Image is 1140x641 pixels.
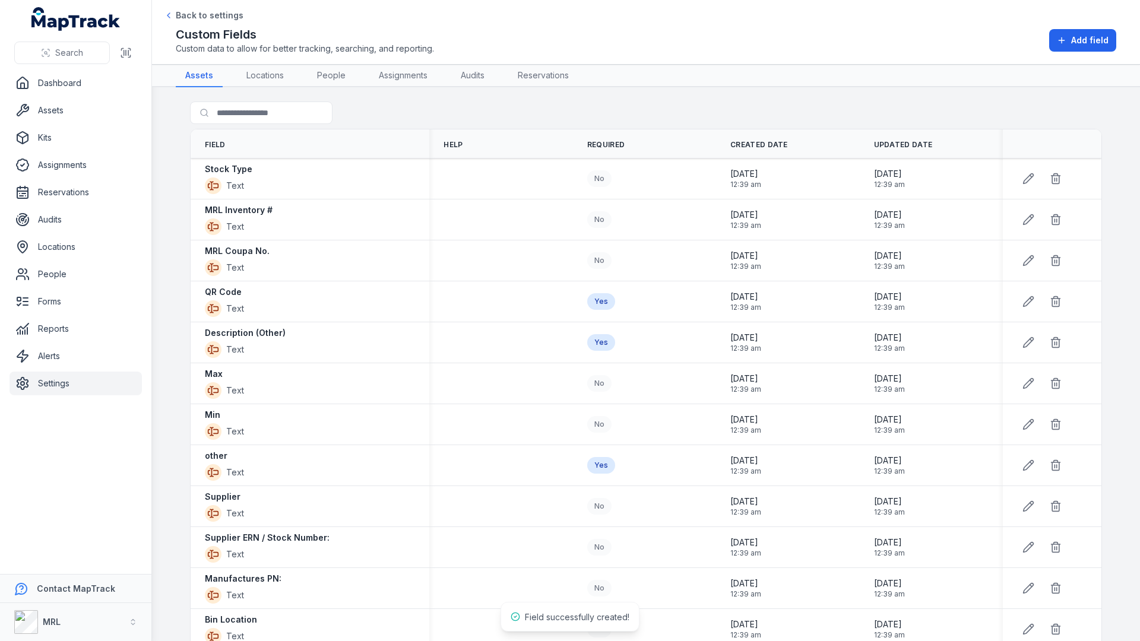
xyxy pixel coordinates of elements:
time: 15/09/2025, 12:39:03 am [730,455,761,476]
time: 15/09/2025, 12:39:03 am [874,537,905,558]
span: 12:39 am [874,630,905,640]
a: Forms [9,290,142,313]
span: [DATE] [730,209,761,221]
strong: Bin Location [205,614,257,626]
span: Text [226,548,244,560]
span: 12:39 am [730,385,761,394]
span: 12:39 am [730,303,761,312]
time: 15/09/2025, 12:39:03 am [730,250,761,271]
time: 15/09/2025, 12:39:03 am [730,209,761,230]
time: 15/09/2025, 12:39:03 am [730,332,761,353]
span: [DATE] [874,577,905,589]
time: 15/09/2025, 12:39:03 am [730,618,761,640]
span: Text [226,426,244,437]
a: People [9,262,142,286]
time: 15/09/2025, 12:39:03 am [874,618,905,640]
span: [DATE] [730,496,761,507]
div: No [587,498,612,515]
span: Help [444,140,463,150]
span: [DATE] [730,168,761,180]
span: [DATE] [874,332,905,344]
time: 15/09/2025, 12:39:03 am [874,168,905,189]
span: [DATE] [874,209,905,221]
span: Updated Date [874,140,933,150]
span: Field [205,140,226,150]
span: Back to settings [176,9,243,21]
span: 12:39 am [874,548,905,558]
span: 12:39 am [730,548,761,558]
span: [DATE] [874,455,905,467]
a: Kits [9,126,142,150]
strong: QR Code [205,286,242,298]
span: Search [55,47,83,59]
span: 12:39 am [730,507,761,517]
time: 15/09/2025, 12:39:03 am [730,577,761,599]
span: 12:39 am [874,344,905,353]
span: Text [226,303,244,315]
strong: MRL [43,617,61,627]
span: [DATE] [730,455,761,467]
a: Reservations [9,180,142,204]
a: Back to settings [164,9,243,21]
a: Alerts [9,344,142,368]
time: 15/09/2025, 12:39:03 am [730,537,761,558]
a: Locations [9,235,142,259]
span: [DATE] [874,618,905,630]
strong: Stock Type [205,163,252,175]
span: [DATE] [874,414,905,426]
strong: Min [205,409,220,421]
span: Text [226,507,244,519]
span: [DATE] [730,332,761,344]
span: [DATE] [730,250,761,262]
time: 15/09/2025, 12:39:03 am [874,209,905,230]
span: 12:39 am [874,262,905,271]
span: 12:39 am [730,344,761,353]
div: No [587,375,612,392]
span: [DATE] [730,577,761,589]
span: 12:39 am [730,426,761,435]
strong: Manufactures PN: [205,573,281,585]
time: 15/09/2025, 12:39:03 am [874,455,905,476]
span: 12:39 am [730,180,761,189]
a: Dashboard [9,71,142,95]
span: 12:39 am [730,221,761,230]
strong: Supplier [205,491,240,503]
span: [DATE] [730,537,761,548]
div: No [587,211,612,228]
h2: Custom Fields [176,26,434,43]
a: Audits [9,208,142,231]
span: Custom data to allow for better tracking, searching, and reporting. [176,43,434,55]
span: Required [587,140,625,150]
span: Text [226,180,244,192]
div: Yes [587,334,615,351]
div: No [587,539,612,556]
button: Search [14,42,110,64]
div: No [587,580,612,596]
span: [DATE] [730,618,761,630]
span: [DATE] [874,250,905,262]
span: 12:39 am [874,507,905,517]
span: [DATE] [874,537,905,548]
a: Settings [9,372,142,395]
div: No [587,416,612,433]
time: 15/09/2025, 12:39:03 am [730,414,761,435]
span: [DATE] [874,496,905,507]
a: Assignments [369,65,437,87]
span: Text [226,589,244,601]
time: 15/09/2025, 12:39:03 am [874,291,905,312]
span: [DATE] [730,291,761,303]
span: Text [226,385,244,396]
a: MapTrack [31,7,121,31]
time: 15/09/2025, 12:39:03 am [874,250,905,271]
div: Yes [587,293,615,310]
span: Text [226,344,244,356]
span: 12:39 am [874,180,905,189]
strong: Max [205,368,223,380]
span: [DATE] [874,373,905,385]
div: No [587,252,612,269]
strong: other [205,450,227,462]
span: Add field [1071,34,1109,46]
time: 15/09/2025, 12:39:03 am [730,291,761,312]
span: 12:39 am [874,221,905,230]
span: Created Date [730,140,788,150]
